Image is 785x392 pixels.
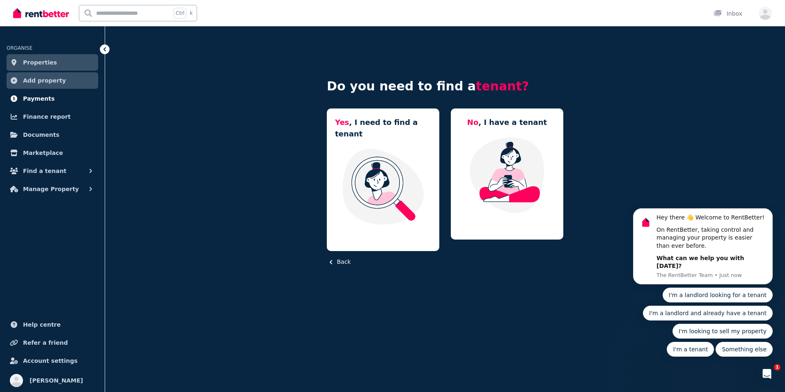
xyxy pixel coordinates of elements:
span: ORGANISE [7,45,32,51]
a: Finance report [7,108,98,125]
span: Manage Property [23,184,79,194]
button: Find a tenant [7,163,98,179]
a: Help centre [7,316,98,333]
iframe: Intercom live chat [757,364,777,384]
span: k [190,10,193,16]
span: Ctrl [174,8,186,18]
div: Inbox [714,9,742,18]
a: Account settings [7,353,98,369]
span: No [467,118,478,127]
span: Help centre [23,320,61,330]
h5: , I have a tenant [467,117,547,128]
h4: Do you need to find a [327,79,563,94]
span: [PERSON_NAME] [30,376,83,385]
a: Documents [7,127,98,143]
span: Find a tenant [23,166,67,176]
span: Yes [335,118,349,127]
a: Add property [7,72,98,89]
a: Payments [7,90,98,107]
img: I need a tenant [335,148,431,225]
span: Add property [23,76,66,85]
span: Refer a friend [23,338,68,348]
button: Manage Property [7,181,98,197]
button: Back [327,258,351,266]
h5: , I need to find a tenant [335,117,431,140]
span: Marketplace [23,148,63,158]
img: RentBetter [13,7,69,19]
span: Account settings [23,356,78,366]
iframe: Intercom notifications message [621,135,785,370]
span: 1 [774,364,780,371]
a: Marketplace [7,145,98,161]
a: Properties [7,54,98,71]
span: Finance report [23,112,71,122]
a: Refer a friend [7,334,98,351]
span: Payments [23,94,55,104]
img: Manage my property [459,136,555,214]
span: tenant? [476,79,529,93]
span: Documents [23,130,60,140]
span: Properties [23,58,57,67]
